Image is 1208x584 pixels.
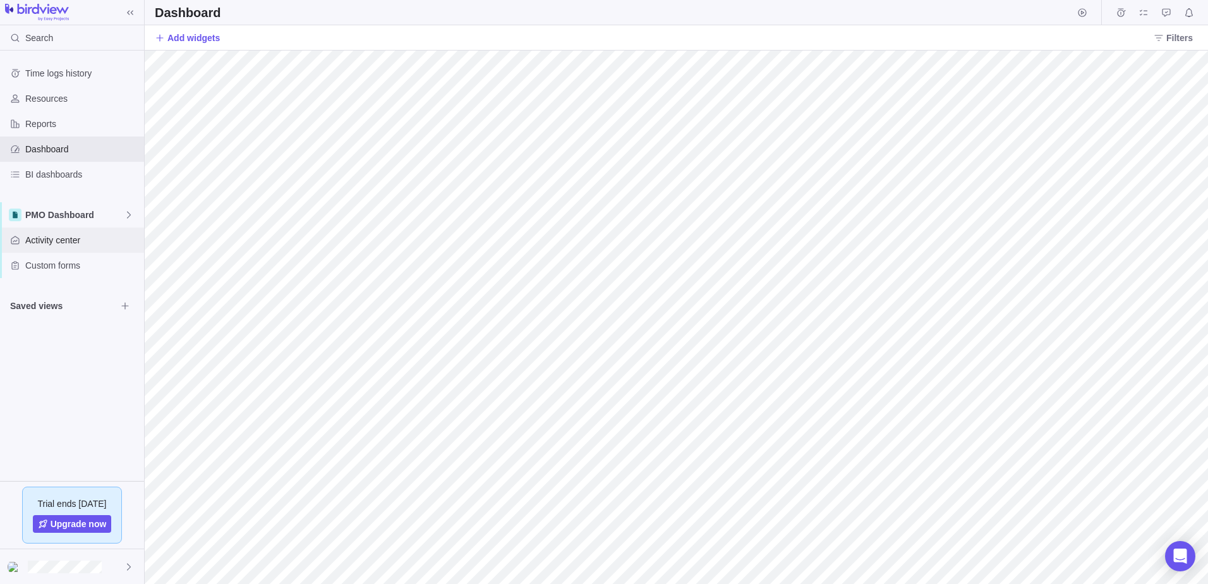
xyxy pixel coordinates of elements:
[51,518,107,530] span: Upgrade now
[38,497,107,510] span: Trial ends [DATE]
[155,4,220,21] h2: Dashboard
[1135,4,1152,21] span: My assignments
[33,515,112,533] a: Upgrade now
[25,234,139,246] span: Activity center
[1073,4,1091,21] span: Start timer
[25,143,139,155] span: Dashboard
[25,67,139,80] span: Time logs history
[25,259,139,272] span: Custom forms
[8,562,23,572] img: Show
[1166,32,1193,44] span: Filters
[25,32,53,44] span: Search
[167,32,220,44] span: Add widgets
[116,297,134,315] span: Browse views
[1180,4,1198,21] span: Notifications
[1157,4,1175,21] span: Approval requests
[1112,9,1130,20] a: Time logs
[1135,9,1152,20] a: My assignments
[155,29,220,47] span: Add widgets
[25,92,139,105] span: Resources
[8,559,23,575] div: Sepideh Ghayoumi
[10,300,116,312] span: Saved views
[1165,541,1195,571] div: Open Intercom Messenger
[1112,4,1130,21] span: Time logs
[25,118,139,130] span: Reports
[1149,29,1198,47] span: Filters
[25,168,139,181] span: BI dashboards
[1180,9,1198,20] a: Notifications
[1157,9,1175,20] a: Approval requests
[25,209,124,221] span: PMO Dashboard
[5,4,69,21] img: logo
